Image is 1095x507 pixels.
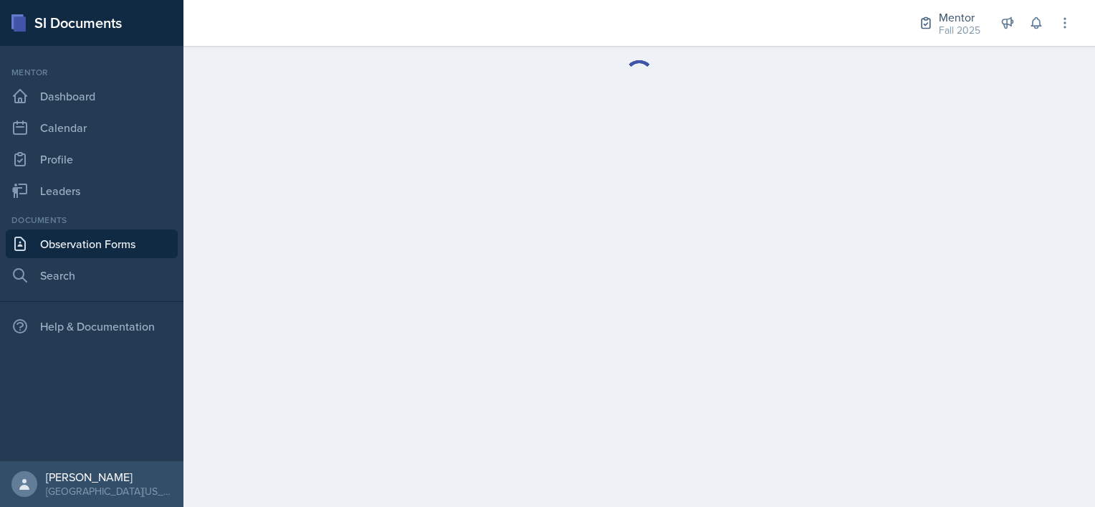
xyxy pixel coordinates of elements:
[6,261,178,290] a: Search
[6,312,178,341] div: Help & Documentation
[6,229,178,258] a: Observation Forms
[6,214,178,227] div: Documents
[46,470,172,484] div: [PERSON_NAME]
[46,484,172,498] div: [GEOGRAPHIC_DATA][US_STATE]
[939,9,980,26] div: Mentor
[939,23,980,38] div: Fall 2025
[6,145,178,174] a: Profile
[6,82,178,110] a: Dashboard
[6,176,178,205] a: Leaders
[6,113,178,142] a: Calendar
[6,66,178,79] div: Mentor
